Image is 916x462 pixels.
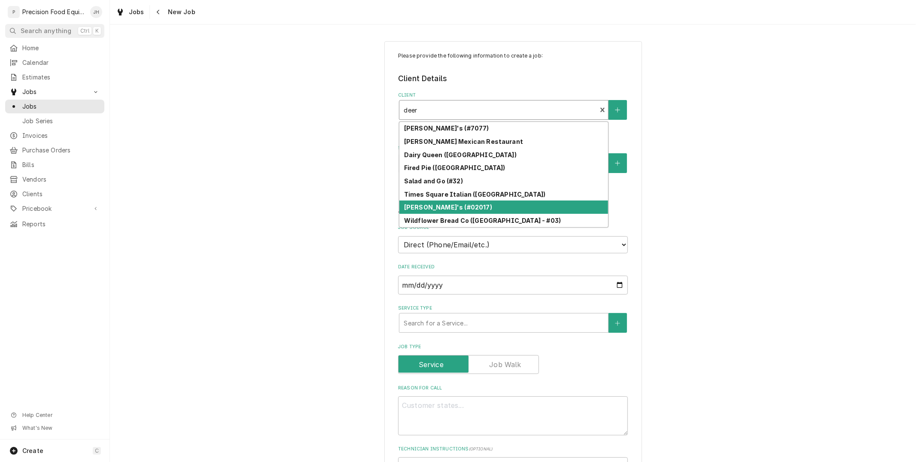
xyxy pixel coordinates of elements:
[22,412,99,419] span: Help Center
[22,58,100,67] span: Calendar
[398,264,628,294] div: Date Received
[5,409,104,421] a: Go to Help Center
[22,175,100,184] span: Vendors
[615,320,620,326] svg: Create New Service
[90,6,102,18] div: JH
[5,217,104,231] a: Reports
[398,343,628,350] label: Job Type
[5,143,104,157] a: Purchase Orders
[5,114,104,128] a: Job Series
[22,102,100,111] span: Jobs
[22,447,43,454] span: Create
[398,446,628,453] label: Technician Instructions
[5,158,104,172] a: Bills
[398,305,628,333] div: Service Type
[22,146,100,155] span: Purchase Orders
[22,73,100,82] span: Estimates
[398,264,628,271] label: Date Received
[5,41,104,55] a: Home
[615,160,620,166] svg: Create New Location
[615,107,620,113] svg: Create New Client
[152,5,165,19] button: Navigate back
[22,425,99,432] span: What's New
[22,220,100,228] span: Reports
[609,100,627,120] button: Create New Client
[5,24,104,38] button: Search anythingCtrlK
[404,204,492,211] strong: [PERSON_NAME]'s (#02017)
[5,173,104,186] a: Vendors
[8,6,20,18] div: P
[22,161,100,169] span: Bills
[398,385,628,435] div: Reason For Call
[404,177,463,185] strong: Salad and Go (#32)
[5,85,104,99] a: Go to Jobs
[398,145,628,187] div: Service Location
[398,276,628,295] input: yyyy-mm-dd
[398,92,628,134] div: Client
[398,145,628,152] label: Service Location
[398,224,628,253] div: Job Source
[5,422,104,434] a: Go to What's New
[404,191,545,198] strong: Times Square Italian ([GEOGRAPHIC_DATA])
[22,88,87,96] span: Jobs
[404,151,517,158] strong: Dairy Queen ([GEOGRAPHIC_DATA])
[404,125,489,132] strong: [PERSON_NAME]'s (#7077)
[609,313,627,333] button: Create New Service
[22,44,100,52] span: Home
[398,305,628,312] label: Service Type
[90,6,102,18] div: Jason Hertel's Avatar
[609,153,627,173] button: Create New Location
[5,129,104,143] a: Invoices
[22,131,100,140] span: Invoices
[22,190,100,198] span: Clients
[95,27,99,34] span: K
[5,202,104,216] a: Go to Pricebook
[398,52,628,60] p: Please provide the following information to create a job:
[21,27,71,35] span: Search anything
[398,92,628,99] label: Client
[398,343,628,374] div: Job Type
[22,204,87,213] span: Pricebook
[5,70,104,84] a: Estimates
[22,8,85,16] div: Precision Food Equipment LLC
[398,205,628,216] legend: Job Details
[165,8,195,16] span: New Job
[80,27,89,34] span: Ctrl
[5,187,104,201] a: Clients
[398,73,628,84] legend: Client Details
[129,8,144,16] span: Jobs
[404,164,505,171] strong: Fired Pie ([GEOGRAPHIC_DATA])
[404,138,523,145] strong: [PERSON_NAME] Mexican Restaurant
[404,217,561,224] strong: Wildflower Bread Co ([GEOGRAPHIC_DATA] - #03)
[5,56,104,70] a: Calendar
[5,100,104,113] a: Jobs
[113,5,148,19] a: Jobs
[398,385,628,392] label: Reason For Call
[469,447,493,451] span: ( optional )
[95,447,99,454] span: C
[398,224,628,231] label: Job Source
[22,117,100,125] span: Job Series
